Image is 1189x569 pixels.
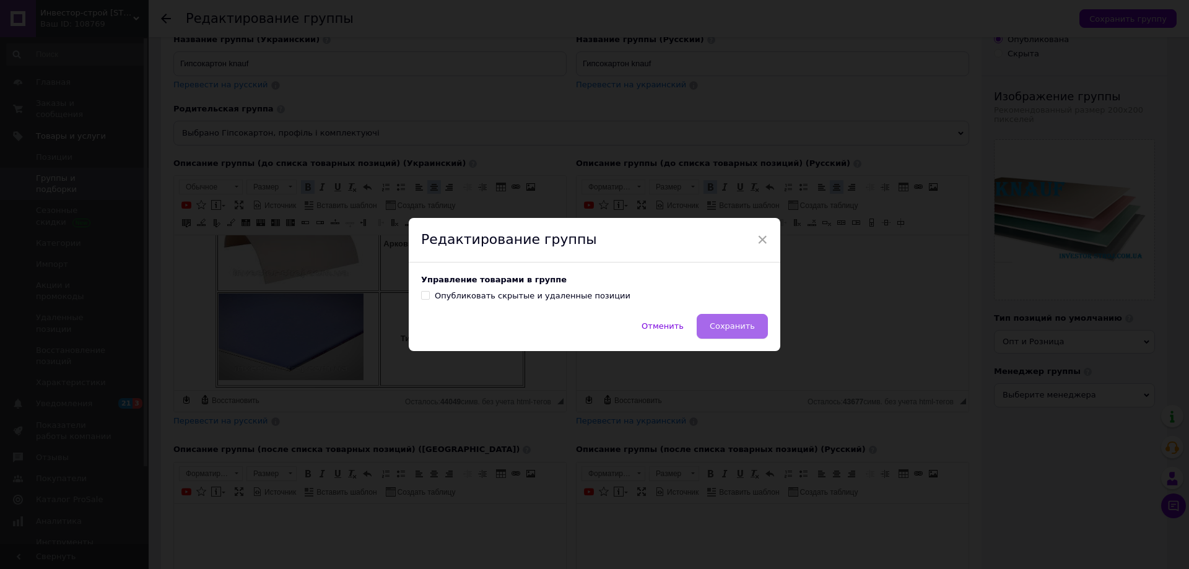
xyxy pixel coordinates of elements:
span: Отменить [642,321,684,331]
button: Сохранить [697,314,768,339]
span: Сохранить [710,321,755,331]
img: волого-і вогнестійкий KNAUF Диамант/Титан [45,58,189,145]
button: Отменить [629,314,697,339]
div: Редактирование группы [409,218,780,263]
div: Опубликовать скрытые и удаленные позиции [435,290,630,302]
span: × [757,229,768,250]
div: Управление товарами в группе [421,275,768,284]
strong: Арковий гіпсокартон — 0 лист [209,4,331,13]
strong: Титан гіпсокартон - 0 лист [227,98,329,108]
